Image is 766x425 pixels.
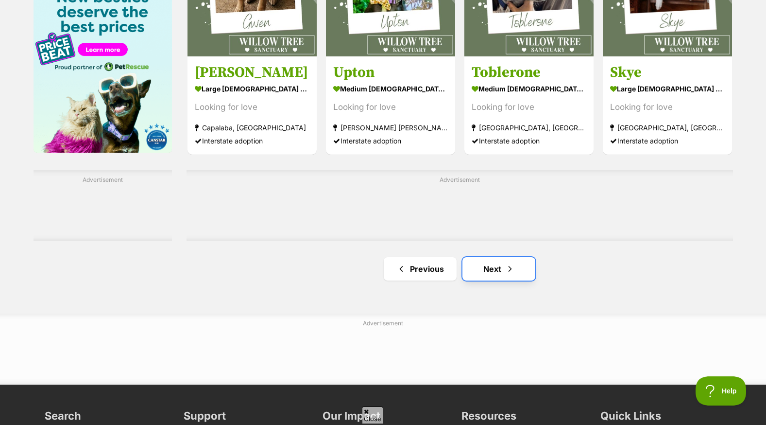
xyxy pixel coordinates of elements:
[610,82,725,96] strong: large [DEMOGRAPHIC_DATA] Dog
[333,121,448,134] strong: [PERSON_NAME] [PERSON_NAME], [GEOGRAPHIC_DATA]
[195,82,309,96] strong: large [DEMOGRAPHIC_DATA] Dog
[333,82,448,96] strong: medium [DEMOGRAPHIC_DATA] Dog
[195,121,309,134] strong: Capalaba, [GEOGRAPHIC_DATA]
[195,101,309,114] div: Looking for love
[333,134,448,147] div: Interstate adoption
[472,63,586,82] h3: Toblerone
[610,101,725,114] div: Looking for love
[187,170,733,241] div: Advertisement
[384,257,457,281] a: Previous page
[187,56,317,155] a: [PERSON_NAME] large [DEMOGRAPHIC_DATA] Dog Looking for love Capalaba, [GEOGRAPHIC_DATA] Interstat...
[464,56,594,155] a: Toblerone medium [DEMOGRAPHIC_DATA] Dog Looking for love [GEOGRAPHIC_DATA], [GEOGRAPHIC_DATA] Int...
[362,407,383,424] span: Close
[696,376,747,406] iframe: Help Scout Beacon - Open
[34,170,172,241] div: Advertisement
[603,56,732,155] a: Skye large [DEMOGRAPHIC_DATA] Dog Looking for love [GEOGRAPHIC_DATA], [GEOGRAPHIC_DATA] Interstat...
[472,121,586,134] strong: [GEOGRAPHIC_DATA], [GEOGRAPHIC_DATA]
[333,101,448,114] div: Looking for love
[326,56,455,155] a: Upton medium [DEMOGRAPHIC_DATA] Dog Looking for love [PERSON_NAME] [PERSON_NAME], [GEOGRAPHIC_DAT...
[333,63,448,82] h3: Upton
[195,63,309,82] h3: [PERSON_NAME]
[610,121,725,134] strong: [GEOGRAPHIC_DATA], [GEOGRAPHIC_DATA]
[195,134,309,147] div: Interstate adoption
[472,101,586,114] div: Looking for love
[472,134,586,147] div: Interstate adoption
[187,257,733,281] nav: Pagination
[462,257,535,281] a: Next page
[610,63,725,82] h3: Skye
[472,82,586,96] strong: medium [DEMOGRAPHIC_DATA] Dog
[610,134,725,147] div: Interstate adoption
